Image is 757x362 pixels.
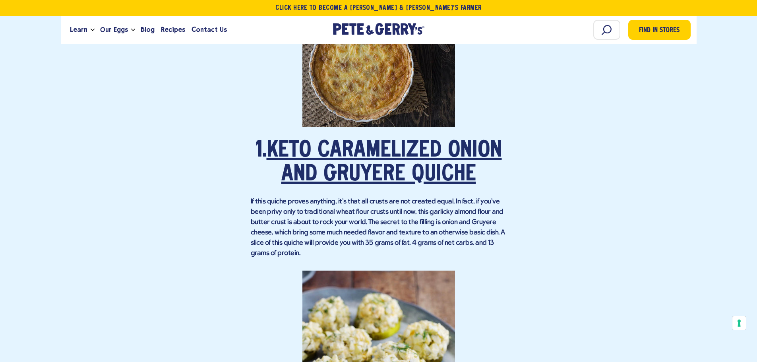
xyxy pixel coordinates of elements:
a: Recipes [158,19,188,41]
span: Our Eggs [100,25,128,35]
span: Contact Us [192,25,227,35]
span: Find in Stores [639,25,680,36]
a: Blog [137,19,158,41]
button: Your consent preferences for tracking technologies [732,316,746,330]
button: Open the dropdown menu for Our Eggs [131,29,135,31]
a: Contact Us [188,19,230,41]
a: Learn [67,19,91,41]
input: Search [593,20,620,40]
h2: 1. [251,139,507,186]
button: Open the dropdown menu for Learn [91,29,95,31]
p: If this quiche proves anything, it's that all crusts are not created equal. In fact, if you've be... [251,197,507,259]
a: Find in Stores [628,20,691,40]
span: Learn [70,25,87,35]
a: Our Eggs [97,19,131,41]
a: Keto Caramelized Onion and Gruyere Quiche [267,140,502,186]
span: Blog [141,25,155,35]
span: Recipes [161,25,185,35]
